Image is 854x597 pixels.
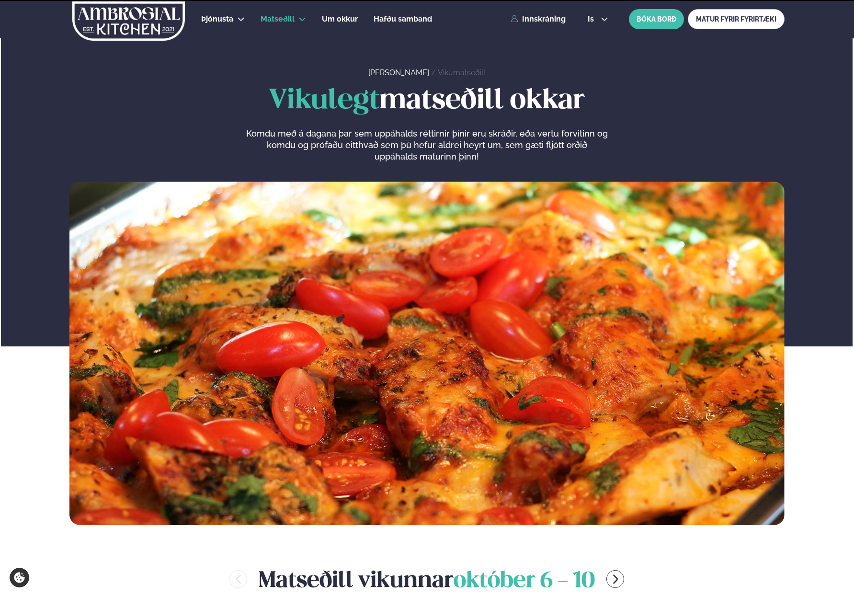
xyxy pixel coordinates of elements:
span: is [588,15,597,23]
a: Hafðu samband [374,13,432,25]
button: menu-btn-right [606,570,624,588]
img: logo [71,1,186,41]
img: image alt [69,182,785,525]
button: is [580,15,616,23]
span: Hafðu samband [374,14,432,23]
h1: matseðill okkar [69,86,785,116]
span: Matseðill [261,14,295,23]
a: [PERSON_NAME] [368,68,429,77]
span: Um okkur [322,14,358,23]
a: Cookie settings [10,568,29,587]
a: Innskráning [511,15,566,23]
a: Þjónusta [201,13,233,25]
a: Matseðill [261,13,295,25]
span: Þjónusta [201,14,233,23]
a: Vikumatseðill [438,68,485,77]
button: menu-btn-left [229,570,247,588]
span: Vikulegt [269,88,379,114]
span: október 6 - 10 [454,571,595,592]
a: Um okkur [322,13,358,25]
h2: Matseðill vikunnar [259,563,595,595]
span: / [431,68,438,77]
p: Komdu með á dagana þar sem uppáhalds réttirnir þínir eru skráðir, eða vertu forvitinn og komdu og... [246,128,608,162]
button: BÓKA BORÐ [629,9,684,29]
a: MATUR FYRIR FYRIRTÆKI [688,9,785,29]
